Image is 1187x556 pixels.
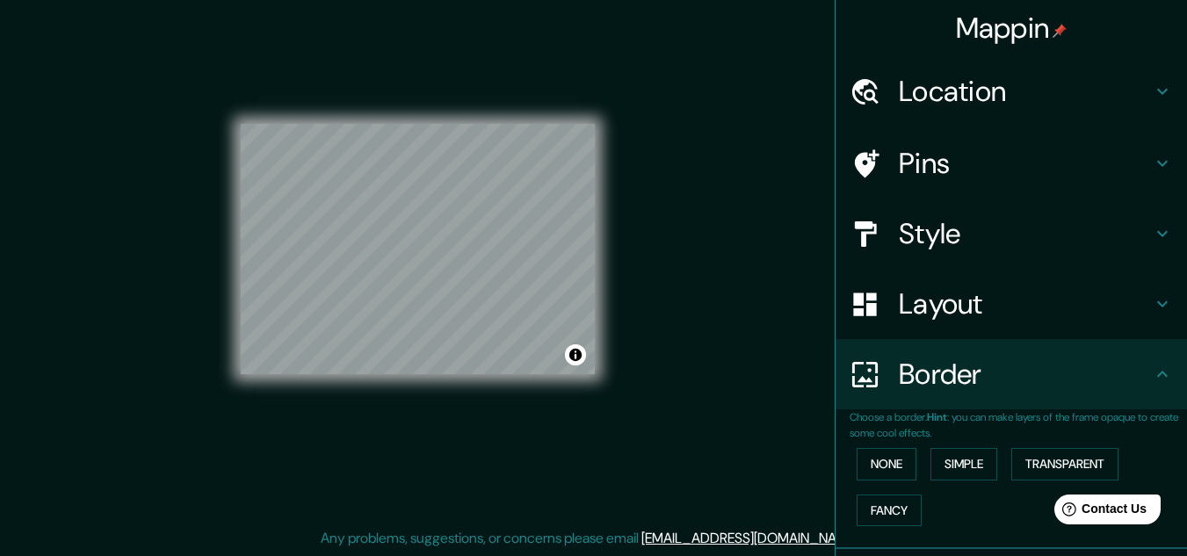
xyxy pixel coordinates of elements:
[927,410,947,424] b: Hint
[1053,24,1067,38] img: pin-icon.png
[641,529,858,547] a: [EMAIL_ADDRESS][DOMAIN_NAME]
[836,128,1187,199] div: Pins
[899,146,1152,181] h4: Pins
[1031,487,1168,537] iframe: Help widget launcher
[836,269,1187,339] div: Layout
[850,409,1187,441] p: Choose a border. : you can make layers of the frame opaque to create some cool effects.
[321,528,861,549] p: Any problems, suggestions, or concerns please email .
[956,11,1068,46] h4: Mappin
[836,56,1187,126] div: Location
[899,286,1152,321] h4: Layout
[899,74,1152,109] h4: Location
[899,216,1152,251] h4: Style
[899,357,1152,392] h4: Border
[857,448,916,480] button: None
[836,199,1187,269] div: Style
[836,339,1187,409] div: Border
[241,124,595,374] canvas: Map
[930,448,997,480] button: Simple
[565,344,586,365] button: Toggle attribution
[1011,448,1118,480] button: Transparent
[857,495,922,527] button: Fancy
